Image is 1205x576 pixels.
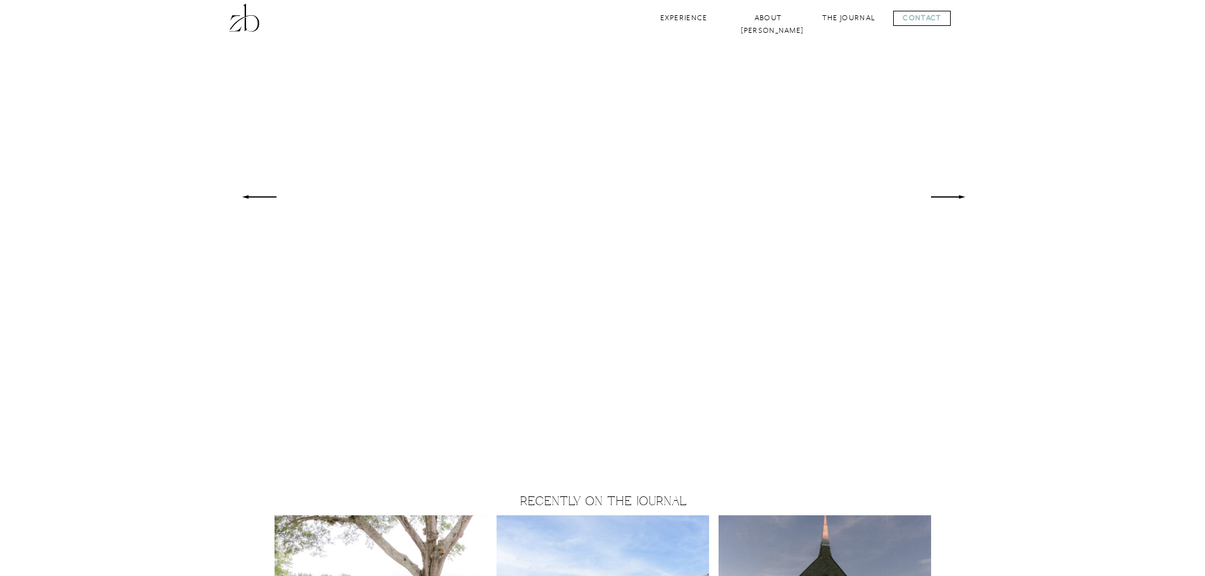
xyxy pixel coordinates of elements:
[822,12,876,24] a: The Journal
[658,12,710,24] a: Experience
[741,12,796,24] a: About [PERSON_NAME]
[476,494,730,510] h2: Recently On the Journal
